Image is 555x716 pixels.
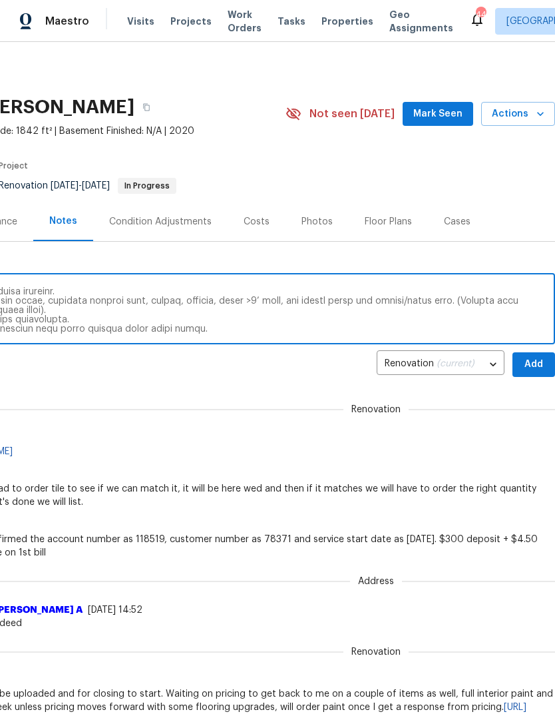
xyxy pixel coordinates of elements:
[350,575,402,588] span: Address
[228,8,262,35] span: Work Orders
[476,8,485,21] div: 44
[413,106,462,123] span: Mark Seen
[403,102,473,127] button: Mark Seen
[49,214,77,228] div: Notes
[492,106,544,123] span: Actions
[244,215,270,228] div: Costs
[481,102,555,127] button: Actions
[51,181,110,190] span: -
[309,107,395,121] span: Not seen [DATE]
[389,8,453,35] span: Geo Assignments
[365,215,412,228] div: Floor Plans
[109,215,212,228] div: Condition Adjustments
[45,15,89,28] span: Maestro
[88,605,142,615] span: [DATE] 14:52
[523,356,544,373] span: Add
[127,15,154,28] span: Visits
[343,403,409,416] span: Renovation
[343,645,409,659] span: Renovation
[444,215,470,228] div: Cases
[119,182,175,190] span: In Progress
[51,181,79,190] span: [DATE]
[277,17,305,26] span: Tasks
[170,15,212,28] span: Projects
[512,352,555,377] button: Add
[377,348,504,381] div: Renovation (current)
[82,181,110,190] span: [DATE]
[437,359,474,368] span: (current)
[321,15,373,28] span: Properties
[134,95,158,119] button: Copy Address
[301,215,333,228] div: Photos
